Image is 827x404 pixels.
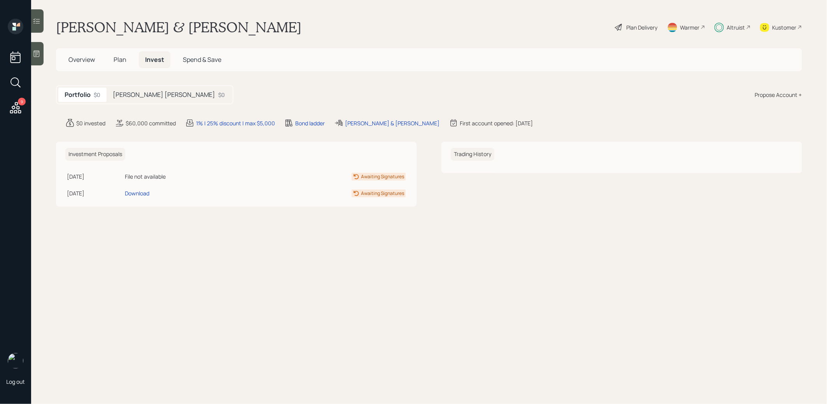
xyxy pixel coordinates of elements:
span: Overview [68,55,95,64]
div: $0 invested [76,119,105,127]
div: Kustomer [773,23,797,32]
h6: Trading History [451,148,494,161]
div: Awaiting Signatures [361,190,404,197]
div: Warmer [680,23,700,32]
h6: Investment Proposals [65,148,125,161]
div: File not available [125,172,245,181]
span: Plan [114,55,126,64]
div: First account opened: [DATE] [460,119,533,127]
div: Propose Account + [755,91,802,99]
img: treva-nostdahl-headshot.png [8,353,23,369]
div: [DATE] [67,189,122,197]
div: [DATE] [67,172,122,181]
h1: [PERSON_NAME] & [PERSON_NAME] [56,19,301,36]
span: Spend & Save [183,55,221,64]
h5: Portfolio [65,91,91,98]
div: Download [125,189,149,197]
div: $60,000 committed [126,119,176,127]
div: Awaiting Signatures [361,173,404,180]
div: $0 [218,91,225,99]
div: Bond ladder [295,119,325,127]
span: Invest [145,55,164,64]
div: $0 [94,91,100,99]
div: Log out [6,378,25,385]
div: [PERSON_NAME] & [PERSON_NAME] [345,119,440,127]
div: 1% | 25% discount | max $5,000 [196,119,275,127]
h5: [PERSON_NAME] [PERSON_NAME] [113,91,215,98]
div: Plan Delivery [627,23,658,32]
div: Altruist [727,23,745,32]
div: 9 [18,98,26,105]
